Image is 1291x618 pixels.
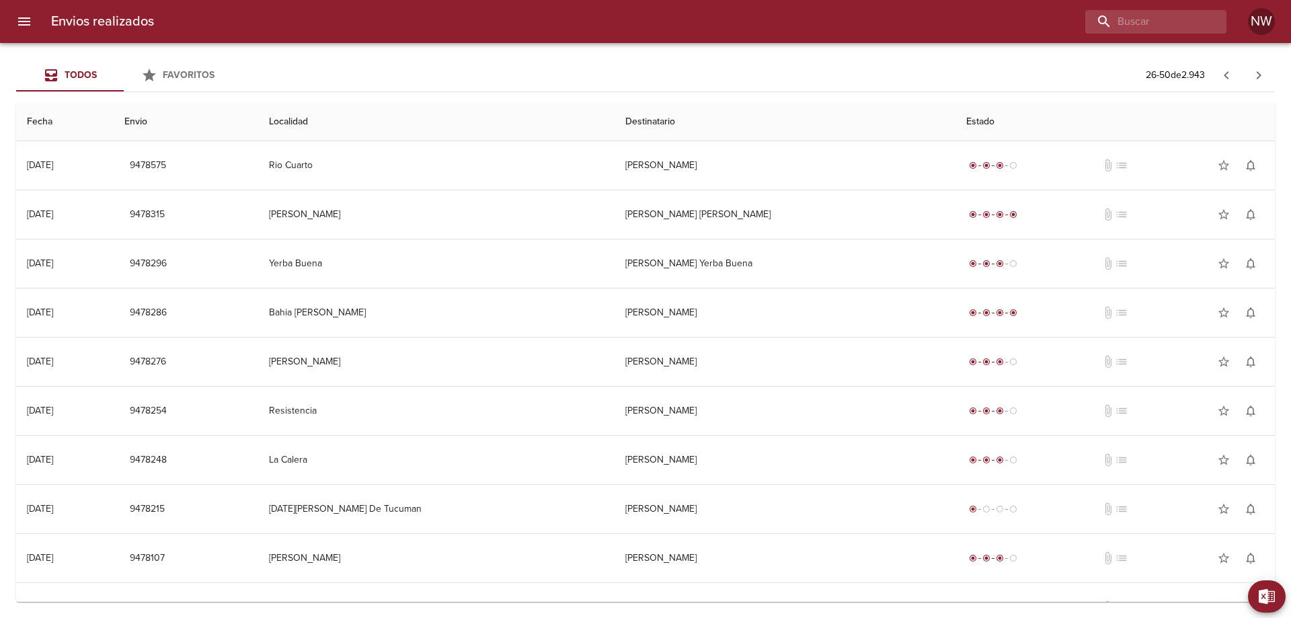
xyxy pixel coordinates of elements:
[124,153,171,178] button: 9478575
[982,554,990,562] span: radio_button_checked
[1009,456,1017,464] span: radio_button_unchecked
[1244,502,1257,516] span: notifications_none
[1210,447,1237,473] button: Agregar a favoritos
[1146,69,1205,82] p: 26 - 50 de 2.943
[1115,355,1128,369] span: No tiene pedido asociado
[65,69,97,81] span: Todos
[1237,397,1264,424] button: Activar notificaciones
[124,448,172,473] button: 9478248
[1244,404,1257,418] span: notifications_none
[1210,299,1237,326] button: Agregar a favoritos
[130,206,165,223] span: 9478315
[996,210,1004,219] span: radio_button_checked
[124,301,172,325] button: 9478286
[258,103,615,141] th: Localidad
[969,309,977,317] span: radio_button_checked
[1244,306,1257,319] span: notifications_none
[996,554,1004,562] span: radio_button_checked
[1237,250,1264,277] button: Activar notificaciones
[124,497,170,522] button: 9478215
[258,436,615,484] td: La Calera
[1217,159,1230,172] span: star_border
[1115,257,1128,270] span: No tiene pedido asociado
[969,505,977,513] span: radio_button_checked
[124,202,170,227] button: 9478315
[1237,348,1264,375] button: Activar notificaciones
[966,355,1020,369] div: En viaje
[615,239,955,288] td: [PERSON_NAME] Yerba Buena
[1248,8,1275,35] div: NW
[1115,551,1128,565] span: No tiene pedido asociado
[130,550,165,567] span: 9478107
[51,11,154,32] h6: Envios realizados
[615,190,955,239] td: [PERSON_NAME] [PERSON_NAME]
[1248,8,1275,35] div: Abrir información de usuario
[1009,554,1017,562] span: radio_button_unchecked
[1244,159,1257,172] span: notifications_none
[996,161,1004,169] span: radio_button_checked
[1210,545,1237,572] button: Agregar a favoritos
[27,552,53,564] div: [DATE]
[27,159,53,171] div: [DATE]
[982,505,990,513] span: radio_button_unchecked
[1210,397,1237,424] button: Agregar a favoritos
[1244,453,1257,467] span: notifications_none
[1115,306,1128,319] span: No tiene pedido asociado
[114,103,258,141] th: Envio
[27,454,53,465] div: [DATE]
[615,534,955,582] td: [PERSON_NAME]
[124,399,172,424] button: 9478254
[969,554,977,562] span: radio_button_checked
[615,387,955,435] td: [PERSON_NAME]
[966,502,1020,516] div: Generado
[130,157,166,174] span: 9478575
[163,69,214,81] span: Favoritos
[1101,551,1115,565] span: No tiene documentos adjuntos
[130,256,167,272] span: 9478296
[1244,208,1257,221] span: notifications_none
[258,387,615,435] td: Resistencia
[966,159,1020,172] div: En viaje
[130,452,167,469] span: 9478248
[16,59,231,91] div: Tabs Envios
[1217,355,1230,369] span: star_border
[124,546,170,571] button: 9478107
[982,407,990,415] span: radio_button_checked
[1237,201,1264,228] button: Activar notificaciones
[615,288,955,337] td: [PERSON_NAME]
[969,456,977,464] span: radio_button_checked
[130,305,167,321] span: 9478286
[1248,580,1286,613] button: Exportar Excel
[966,404,1020,418] div: En viaje
[1009,260,1017,268] span: radio_button_unchecked
[16,103,114,141] th: Fecha
[615,485,955,533] td: [PERSON_NAME]
[955,103,1275,141] th: Estado
[966,453,1020,467] div: En viaje
[615,436,955,484] td: [PERSON_NAME]
[1101,306,1115,319] span: No tiene documentos adjuntos
[8,5,40,38] button: menu
[124,350,171,375] button: 9478276
[130,599,167,616] span: 9478054
[1217,404,1230,418] span: star_border
[996,260,1004,268] span: radio_button_checked
[1101,404,1115,418] span: No tiene documentos adjuntos
[1115,453,1128,467] span: No tiene pedido asociado
[982,210,990,219] span: radio_button_checked
[1115,208,1128,221] span: No tiene pedido asociado
[1217,502,1230,516] span: star_border
[996,505,1004,513] span: radio_button_unchecked
[615,141,955,190] td: [PERSON_NAME]
[966,306,1020,319] div: Entregado
[1009,505,1017,513] span: radio_button_unchecked
[969,358,977,366] span: radio_button_checked
[966,551,1020,565] div: En viaje
[1237,152,1264,179] button: Activar notificaciones
[1244,355,1257,369] span: notifications_none
[1009,210,1017,219] span: radio_button_checked
[1243,59,1275,91] span: Pagina siguiente
[615,338,955,386] td: [PERSON_NAME]
[130,403,167,420] span: 9478254
[1244,257,1257,270] span: notifications_none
